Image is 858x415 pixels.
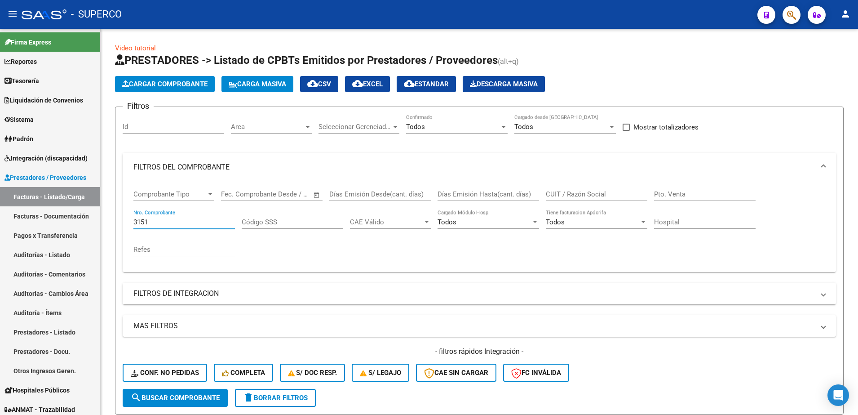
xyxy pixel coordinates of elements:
mat-icon: delete [243,392,254,403]
div: FILTROS DEL COMPROBANTE [123,182,836,272]
mat-panel-title: FILTROS DE INTEGRACION [133,289,814,299]
button: Completa [214,364,273,382]
h3: Filtros [123,100,154,112]
span: CSV [307,80,331,88]
span: Mostrar totalizadores [633,122,699,133]
button: Conf. no pedidas [123,364,207,382]
span: Hospitales Públicos [4,385,70,395]
span: Todos [546,218,565,226]
span: Prestadores / Proveedores [4,173,86,183]
mat-expansion-panel-header: MAS FILTROS [123,315,836,337]
span: Estandar [404,80,449,88]
button: S/ legajo [352,364,409,382]
button: Buscar Comprobante [123,389,228,407]
span: Liquidación de Convenios [4,95,83,105]
app-download-masive: Descarga masiva de comprobantes (adjuntos) [463,76,545,92]
button: CSV [300,76,338,92]
button: S/ Doc Resp. [280,364,345,382]
a: Video tutorial [115,44,156,52]
span: Cargar Comprobante [122,80,208,88]
button: Estandar [397,76,456,92]
span: FC Inválida [511,369,561,377]
button: FC Inválida [503,364,569,382]
h4: - filtros rápidos Integración - [123,347,836,357]
input: End date [258,190,302,198]
button: Cargar Comprobante [115,76,215,92]
span: ANMAT - Trazabilidad [4,405,75,415]
span: Borrar Filtros [243,394,308,402]
mat-icon: menu [7,9,18,19]
span: Carga Masiva [229,80,286,88]
button: Borrar Filtros [235,389,316,407]
span: - SUPERCO [71,4,122,24]
span: Comprobante Tipo [133,190,206,198]
span: (alt+q) [498,57,519,66]
span: S/ Doc Resp. [288,369,337,377]
mat-icon: person [840,9,851,19]
mat-icon: cloud_download [404,78,415,89]
span: Sistema [4,115,34,125]
input: Start date [221,190,250,198]
button: CAE SIN CARGAR [416,364,496,382]
mat-icon: cloud_download [307,78,318,89]
mat-expansion-panel-header: FILTROS DE INTEGRACION [123,283,836,304]
span: EXCEL [352,80,383,88]
button: Descarga Masiva [463,76,545,92]
span: S/ legajo [360,369,401,377]
span: Integración (discapacidad) [4,153,88,163]
button: Open calendar [312,190,322,200]
span: Todos [438,218,456,226]
span: Buscar Comprobante [131,394,220,402]
mat-icon: cloud_download [352,78,363,89]
span: Todos [514,123,533,131]
span: Seleccionar Gerenciador [318,123,391,131]
span: Conf. no pedidas [131,369,199,377]
span: PRESTADORES -> Listado de CPBTs Emitidos por Prestadores / Proveedores [115,54,498,67]
span: CAE SIN CARGAR [424,369,488,377]
button: Carga Masiva [221,76,293,92]
span: Reportes [4,57,37,67]
span: Descarga Masiva [470,80,538,88]
span: Todos [406,123,425,131]
span: Completa [222,369,265,377]
mat-panel-title: MAS FILTROS [133,321,814,331]
mat-panel-title: FILTROS DEL COMPROBANTE [133,162,814,172]
button: EXCEL [345,76,390,92]
span: Tesorería [4,76,39,86]
div: Open Intercom Messenger [827,384,849,406]
span: Padrón [4,134,33,144]
span: Area [231,123,304,131]
span: Firma Express [4,37,51,47]
mat-icon: search [131,392,142,403]
mat-expansion-panel-header: FILTROS DEL COMPROBANTE [123,153,836,182]
span: CAE Válido [350,218,423,226]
